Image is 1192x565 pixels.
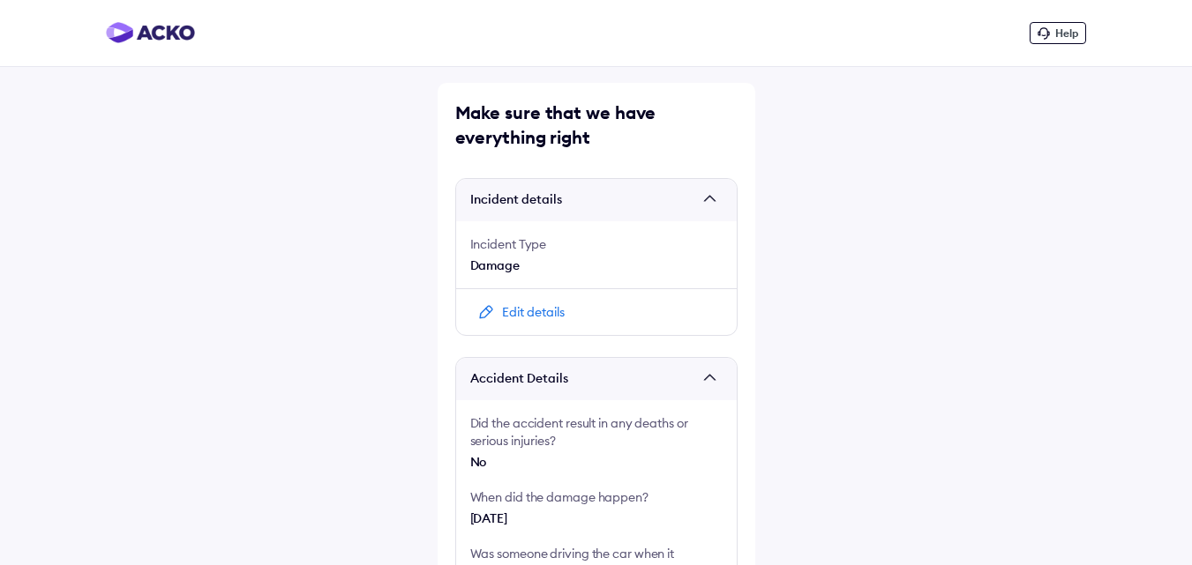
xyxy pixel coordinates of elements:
[470,509,723,527] div: [DATE]
[1055,26,1078,40] span: Help
[470,488,723,506] div: When did the damage happen?
[455,100,738,150] div: Make sure that we have everything right
[470,256,723,274] div: Damage
[470,235,723,253] div: Incident Type
[470,191,696,209] span: Incident details
[470,414,723,450] div: Did the accident result in any deaths or serious injuries?
[106,22,195,43] img: horizontal-gradient.png
[470,453,723,471] div: No
[470,370,696,388] span: Accident Details
[502,303,565,321] div: Edit details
